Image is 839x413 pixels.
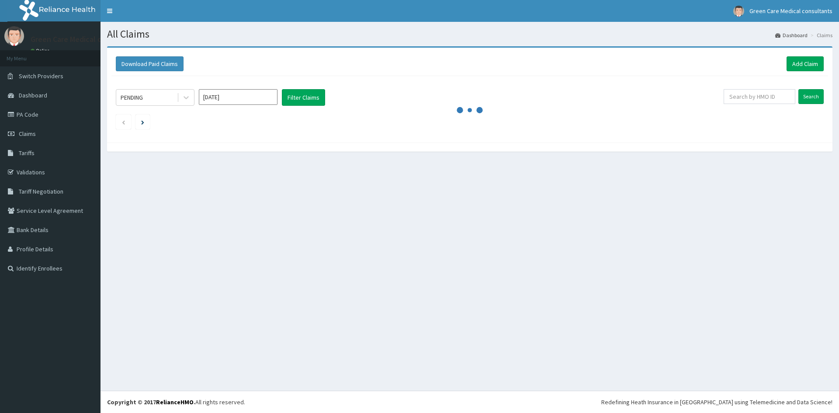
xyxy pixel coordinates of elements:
a: Previous page [121,118,125,126]
span: Dashboard [19,91,47,99]
h1: All Claims [107,28,832,40]
svg: audio-loading [457,97,483,123]
span: Switch Providers [19,72,63,80]
input: Select Month and Year [199,89,277,105]
a: Dashboard [775,31,808,39]
button: Filter Claims [282,89,325,106]
button: Download Paid Claims [116,56,184,71]
strong: Copyright © 2017 . [107,398,195,406]
input: Search [798,89,824,104]
img: User Image [4,26,24,46]
a: Add Claim [787,56,824,71]
span: Tariffs [19,149,35,157]
footer: All rights reserved. [101,391,839,413]
div: PENDING [121,93,143,102]
img: User Image [733,6,744,17]
p: Green Care Medical consultants [31,35,139,43]
li: Claims [808,31,832,39]
div: Redefining Heath Insurance in [GEOGRAPHIC_DATA] using Telemedicine and Data Science! [601,398,832,406]
a: Online [31,48,52,54]
a: RelianceHMO [156,398,194,406]
span: Claims [19,130,36,138]
input: Search by HMO ID [724,89,795,104]
span: Green Care Medical consultants [749,7,832,15]
span: Tariff Negotiation [19,187,63,195]
a: Next page [141,118,144,126]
